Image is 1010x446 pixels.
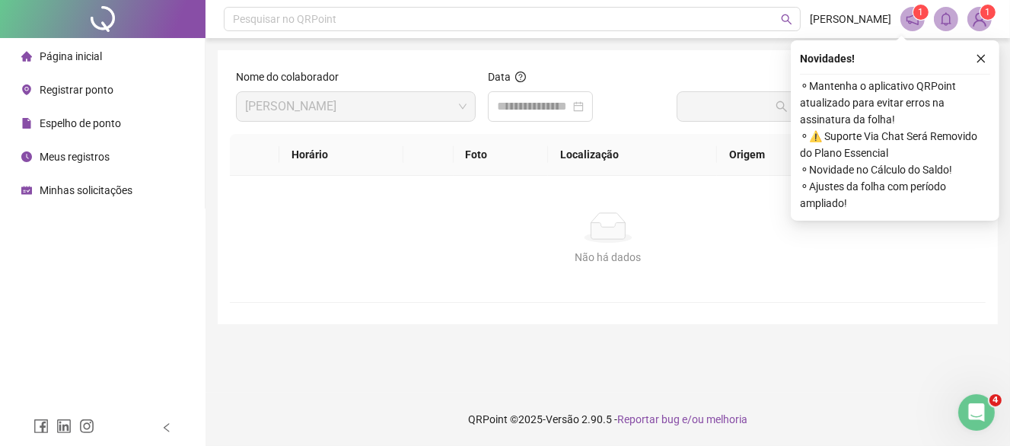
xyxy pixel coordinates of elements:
[245,92,467,121] span: PAULA LEOBALDO PEDROSO DE OLIVEIRA
[989,394,1002,406] span: 4
[617,413,747,425] span: Reportar bug e/ou melhoria
[21,118,32,129] span: file
[40,184,132,196] span: Minhas solicitações
[488,71,511,83] span: Data
[454,134,548,176] th: Foto
[958,394,995,431] iframe: Intercom live chat
[810,11,891,27] span: [PERSON_NAME]
[913,5,929,20] sup: 1
[781,14,792,25] span: search
[717,134,840,176] th: Origem
[21,185,32,196] span: schedule
[21,151,32,162] span: clock-circle
[800,50,855,67] span: Novidades !
[548,134,717,176] th: Localização
[40,50,102,62] span: Página inicial
[21,84,32,95] span: environment
[906,12,919,26] span: notification
[800,161,990,178] span: ⚬ Novidade no Cálculo do Saldo!
[800,78,990,128] span: ⚬ Mantenha o aplicativo QRPoint atualizado para evitar erros na assinatura da folha!
[161,422,172,433] span: left
[980,5,996,20] sup: Atualize o seu contato no menu Meus Dados
[800,128,990,161] span: ⚬ ⚠️ Suporte Via Chat Será Removido do Plano Essencial
[677,91,980,122] button: Buscar registros
[40,117,121,129] span: Espelho de ponto
[33,419,49,434] span: facebook
[546,413,579,425] span: Versão
[206,393,1010,446] footer: QRPoint © 2025 - 2.90.5 -
[986,7,991,18] span: 1
[40,84,113,96] span: Registrar ponto
[800,178,990,212] span: ⚬ Ajustes da folha com período ampliado!
[976,53,986,64] span: close
[21,51,32,62] span: home
[248,249,967,266] div: Não há dados
[79,419,94,434] span: instagram
[236,68,349,85] label: Nome do colaborador
[56,419,72,434] span: linkedin
[40,151,110,163] span: Meus registros
[968,8,991,30] img: 52243
[919,7,924,18] span: 1
[279,134,403,176] th: Horário
[939,12,953,26] span: bell
[515,72,526,82] span: question-circle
